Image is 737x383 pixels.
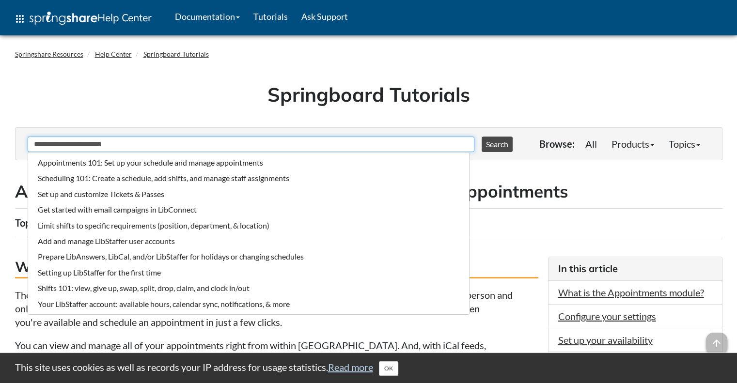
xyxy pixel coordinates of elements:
[33,296,464,312] li: Your LibStaffer account: available hours, calendar sync, notifications, & more
[558,310,656,322] a: Configure your settings
[15,50,83,58] a: Springshare Resources
[28,152,470,315] ul: Suggested results
[661,134,707,153] a: Topics
[15,288,538,329] p: The module makes it easy for your patrons to book one-on-one appointments with you both in-person...
[168,4,247,29] a: Documentation
[5,360,732,376] div: This site uses cookies as well as records your IP address for usage statistics.
[33,170,464,186] li: Scheduling 101: Create a schedule, add shifts, and manage staff assignments
[33,249,464,264] li: Prepare LibAnswers, LibCal, and/or LibStaffer for holidays or changing schedules
[22,81,715,108] h1: Springboard Tutorials
[706,333,727,354] span: arrow_upward
[15,214,47,232] div: Topics:
[558,287,704,298] a: What is the Appointments module?
[95,50,132,58] a: Help Center
[33,155,464,170] li: Appointments 101: Set up your schedule and manage appointments
[578,134,604,153] a: All
[30,12,97,25] img: Springshare
[33,280,464,296] li: Shifts 101: view, give up, swap, split, drop, claim, and clock in/out
[7,4,158,33] a: apps Help Center
[295,4,355,29] a: Ask Support
[33,265,464,280] li: Setting up LibStaffer for the first time
[328,361,373,373] a: Read more
[379,361,398,376] button: Close
[33,186,464,202] li: Set up and customize Tickets & Passes
[482,137,513,152] button: Search
[14,13,26,25] span: apps
[558,262,712,276] h3: In this article
[97,11,152,24] span: Help Center
[15,180,722,203] h2: Appointments 101: Set up your schedule and manage appointments
[33,233,464,249] li: Add and manage LibStaffer user accounts
[15,338,538,379] p: You can view and manage all of your appointments right from within [GEOGRAPHIC_DATA]. And, with i...
[604,134,661,153] a: Products
[558,334,653,346] a: Set up your availability
[33,202,464,217] li: Get started with email campaigns in LibConnect
[539,137,575,151] p: Browse:
[247,4,295,29] a: Tutorials
[15,257,538,278] h3: What is the Appointments module?
[33,218,464,233] li: Limit shifts to specific requirements (position, department, & location)
[706,334,727,345] a: arrow_upward
[143,50,209,58] a: Springboard Tutorials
